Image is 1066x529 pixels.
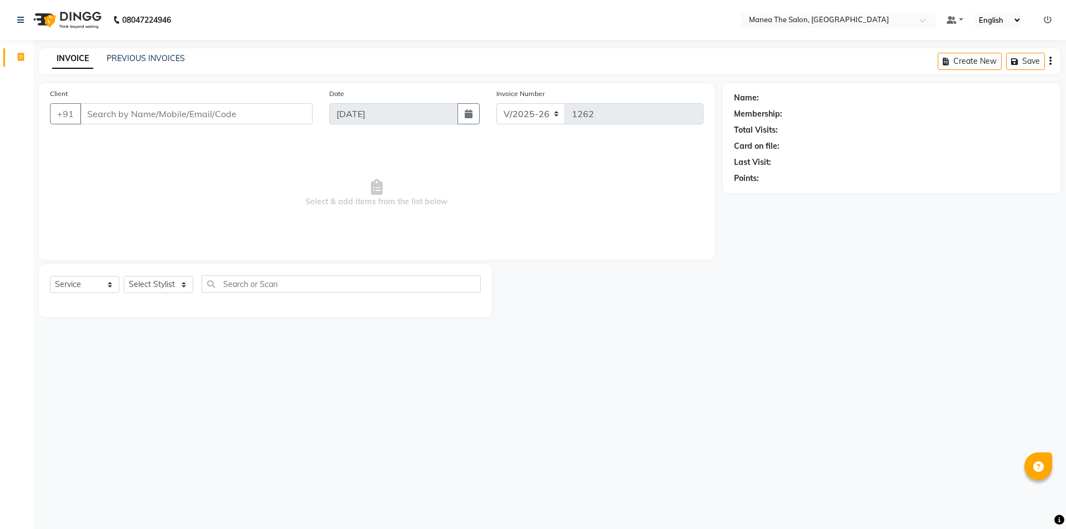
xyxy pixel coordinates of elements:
label: Date [329,89,344,99]
div: Total Visits: [734,124,778,136]
span: Select & add items from the list below [50,138,703,249]
div: Points: [734,173,759,184]
b: 08047224946 [122,4,171,36]
a: PREVIOUS INVOICES [107,53,185,63]
div: Name: [734,92,759,104]
button: Save [1006,53,1045,70]
label: Invoice Number [496,89,545,99]
div: Last Visit: [734,157,771,168]
input: Search or Scan [202,275,481,293]
button: +91 [50,103,81,124]
button: Create New [938,53,1002,70]
img: logo [28,4,104,36]
iframe: chat widget [1019,485,1055,518]
div: Membership: [734,108,782,120]
a: INVOICE [52,49,93,69]
label: Client [50,89,68,99]
input: Search by Name/Mobile/Email/Code [80,103,313,124]
div: Card on file: [734,140,780,152]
